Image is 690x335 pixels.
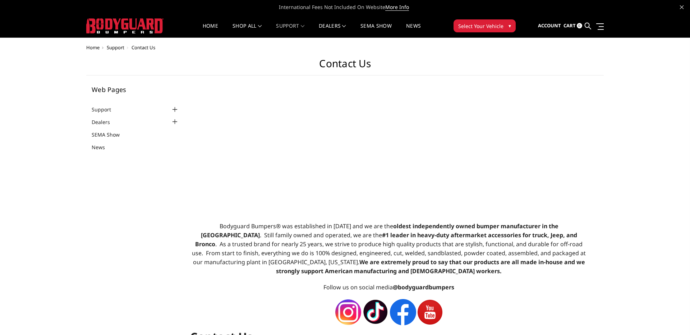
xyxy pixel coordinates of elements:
[233,23,262,37] a: shop all
[92,118,119,126] a: Dealers
[393,283,454,291] strong: @bodyguardbumpers
[406,23,421,37] a: News
[201,222,558,239] strong: oldest independently owned bumper manufacturer in the [GEOGRAPHIC_DATA]
[92,106,120,113] a: Support
[335,299,361,325] img: instagram-icon-1.png
[385,4,409,11] a: More Info
[418,300,442,325] img: youtube-icon-1.png
[107,44,124,51] a: Support
[563,22,576,29] span: Cart
[276,258,585,275] strong: We are extremely proud to say that our products are all made in-house and we strongly support Ame...
[192,222,586,275] span: Bodyguard Bumpers® was established in [DATE] and we are the . Still family owned and operated, we...
[538,22,561,29] span: Account
[203,23,218,37] a: Home
[92,143,114,151] a: News
[132,44,155,51] span: Contact Us
[92,131,129,138] a: SEMA Show
[454,19,516,32] button: Select Your Vehicle
[86,44,100,51] a: Home
[195,231,577,248] strong: #1 leader in heavy-duty aftermarket accessories for truck, Jeep, and Bronco
[458,22,503,30] span: Select Your Vehicle
[276,23,304,37] a: Support
[563,16,582,36] a: Cart 0
[390,299,416,325] img: facebook-icon-1.png
[538,16,561,36] a: Account
[86,58,604,75] h1: Contact Us
[363,299,388,325] img: tiktok-icon-1.png
[509,22,511,29] span: ▾
[323,283,454,291] span: Follow us on social media
[360,23,392,37] a: SEMA Show
[86,18,164,33] img: BODYGUARD BUMPERS
[319,23,346,37] a: Dealers
[92,86,179,93] h5: Web Pages
[577,23,582,28] span: 0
